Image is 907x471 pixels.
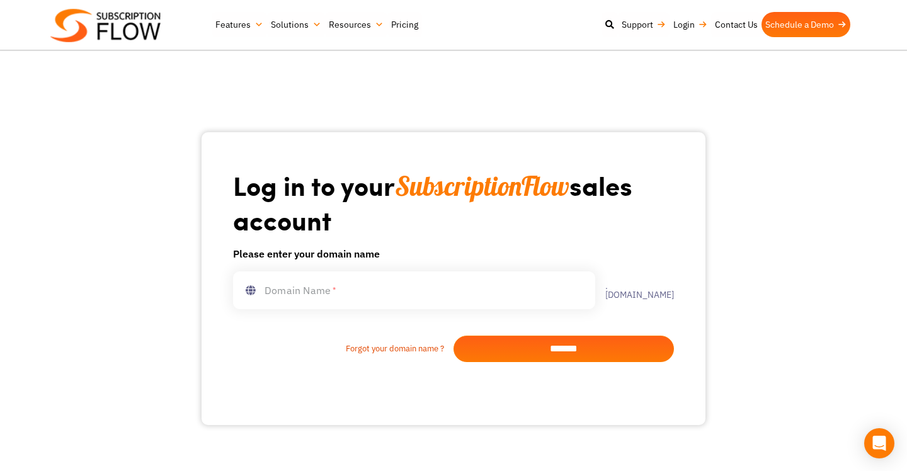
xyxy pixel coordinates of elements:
[618,12,670,37] a: Support
[762,12,850,37] a: Schedule a Demo
[711,12,762,37] a: Contact Us
[387,12,422,37] a: Pricing
[670,12,711,37] a: Login
[267,12,325,37] a: Solutions
[233,169,674,236] h1: Log in to your sales account
[212,12,267,37] a: Features
[595,281,674,299] label: .[DOMAIN_NAME]
[864,428,894,458] div: Open Intercom Messenger
[233,246,674,261] h6: Please enter your domain name
[395,169,569,203] span: SubscriptionFlow
[50,9,161,42] img: Subscriptionflow
[233,343,453,355] a: Forgot your domain name ?
[325,12,387,37] a: Resources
